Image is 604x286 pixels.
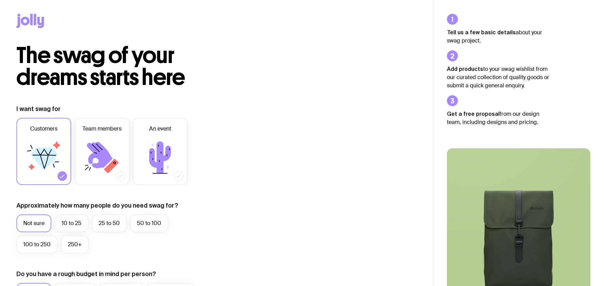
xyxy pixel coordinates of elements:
strong: Add products [447,66,483,72]
label: 10 to 25 [55,214,88,232]
label: 50 to 100 [130,214,168,232]
p: about your swag project. [447,28,550,45]
label: Do you have a rough budget in mind per person? [16,270,156,278]
span: An event [149,125,171,133]
span: The swag of your dreams starts here [16,42,185,91]
label: 250+ [61,236,89,253]
label: 25 to 50 [92,214,127,232]
strong: Tell us a few basic details [447,29,516,35]
label: I want swag for [16,105,61,113]
p: from our design team, including designs and pricing. [447,110,550,126]
strong: Get a free proposal [447,111,500,117]
label: 100 to 250 [16,236,57,253]
span: Customers [30,125,57,133]
label: Not sure [16,214,51,232]
p: to your swag wishlist from our curated collection of quality goods or submit a quick general enqu... [447,65,550,90]
label: Approximately how many people do you need swag for? [16,201,178,210]
span: Team members [82,125,121,133]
